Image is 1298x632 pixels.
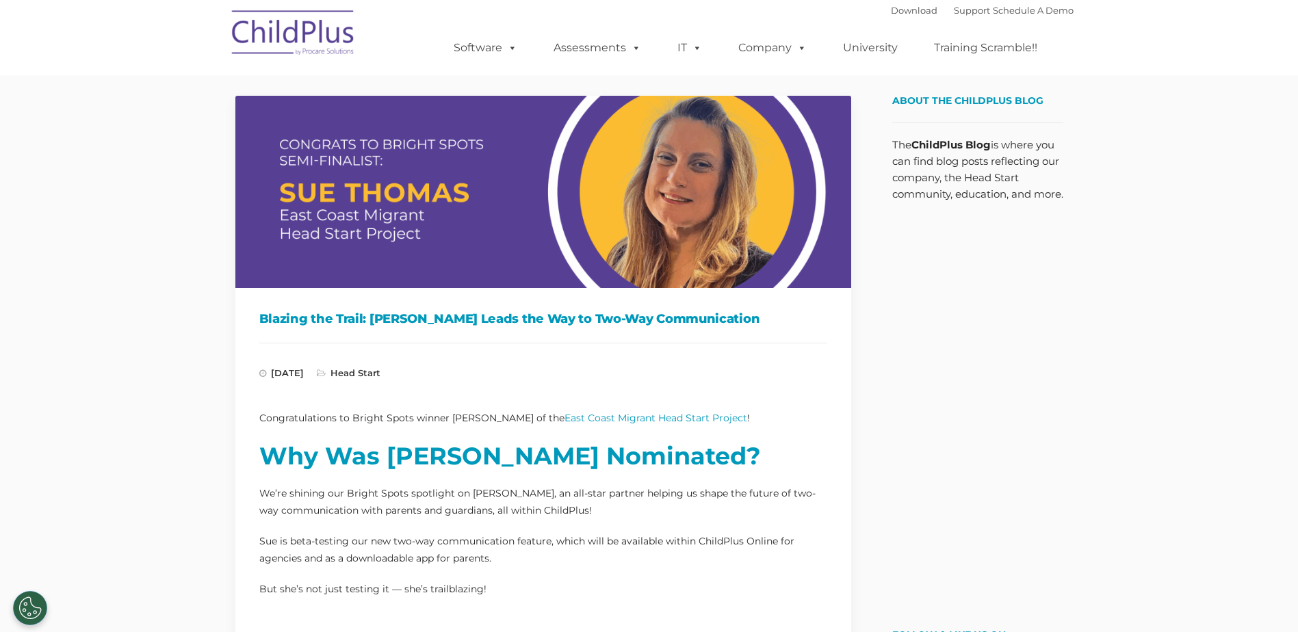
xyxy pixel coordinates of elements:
a: Schedule A Demo [993,5,1074,16]
a: Download [891,5,937,16]
p: But she’s not just testing it — she’s trailblazing! [259,581,827,598]
span: [DATE] [259,367,304,378]
a: IT [664,34,716,62]
a: Support [954,5,990,16]
p: We’re shining our Bright Spots spotlight on [PERSON_NAME], an all-star partner helping us shape t... [259,485,827,519]
p: Sue is beta-testing our new two-way communication feature, which will be available within ChildPl... [259,533,827,567]
a: Assessments [540,34,655,62]
h1: Blazing the Trail: [PERSON_NAME] Leads the Way to Two-Way Communication​ [259,308,827,329]
button: Cookies Settings [13,591,47,625]
strong: ChildPlus Blog [911,138,991,151]
a: Company [725,34,820,62]
a: Head Start [330,367,380,378]
a: East Coast Migrant Head Start Project​ [564,412,747,424]
span: About the ChildPlus Blog [892,94,1043,107]
font: | [891,5,1074,16]
p: The is where you can find blog posts reflecting our company, the Head Start community, education,... [892,137,1063,202]
a: University [829,34,911,62]
a: Training Scramble!! [920,34,1051,62]
p: Congratulations to Bright Spots winner [PERSON_NAME] of the ! [259,410,827,427]
img: ChildPlus by Procare Solutions [225,1,362,69]
a: Software [440,34,531,62]
strong: Why Was [PERSON_NAME] Nominated? [259,441,761,471]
